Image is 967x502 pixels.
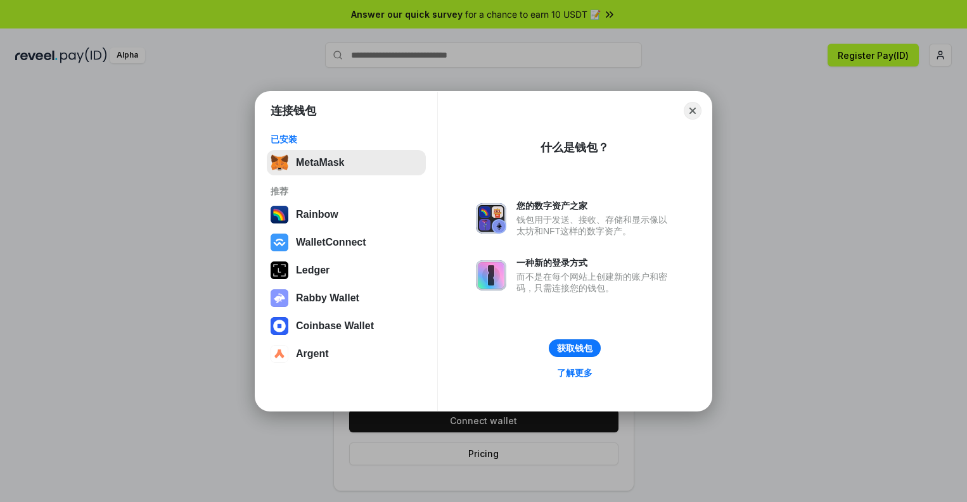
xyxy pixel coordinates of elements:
img: svg+xml,%3Csvg%20width%3D%2228%22%20height%3D%2228%22%20viewBox%3D%220%200%2028%2028%22%20fill%3D... [271,317,288,335]
div: 一种新的登录方式 [516,257,674,268]
button: Argent [267,341,426,367]
div: 已安装 [271,134,422,145]
div: 而不是在每个网站上创建新的账户和密码，只需连接您的钱包。 [516,271,674,294]
div: 什么是钱包？ [541,140,609,155]
img: svg+xml,%3Csvg%20width%3D%22120%22%20height%3D%22120%22%20viewBox%3D%220%200%20120%20120%22%20fil... [271,206,288,223]
div: MetaMask [296,157,344,168]
div: WalletConnect [296,237,366,248]
div: 钱包用于发送、接收、存储和显示像以太坊和NFT这样的数字资产。 [516,214,674,237]
img: svg+xml,%3Csvg%20xmlns%3D%22http%3A%2F%2Fwww.w3.org%2F2000%2Fsvg%22%20width%3D%2228%22%20height%3... [271,261,288,279]
div: Argent [296,348,329,360]
div: Ledger [296,265,330,276]
img: svg+xml,%3Csvg%20width%3D%2228%22%20height%3D%2228%22%20viewBox%3D%220%200%2028%2028%22%20fill%3D... [271,345,288,363]
div: Coinbase Wallet [296,320,374,332]
div: Rabby Wallet [296,292,359,304]
div: 获取钱包 [557,342,592,354]
img: svg+xml,%3Csvg%20xmlns%3D%22http%3A%2F%2Fwww.w3.org%2F2000%2Fsvg%22%20fill%3D%22none%22%20viewBox... [271,289,288,307]
button: Coinbase Wallet [267,313,426,339]
div: 您的数字资产之家 [516,200,674,211]
button: Close [684,102,701,120]
div: Rainbow [296,209,338,220]
img: svg+xml,%3Csvg%20fill%3D%22none%22%20height%3D%2233%22%20viewBox%3D%220%200%2035%2033%22%20width%... [271,154,288,172]
button: WalletConnect [267,230,426,255]
button: Rainbow [267,202,426,227]
div: 了解更多 [557,367,592,379]
img: svg+xml,%3Csvg%20xmlns%3D%22http%3A%2F%2Fwww.w3.org%2F2000%2Fsvg%22%20fill%3D%22none%22%20viewBox... [476,260,506,291]
a: 了解更多 [549,365,600,381]
button: Rabby Wallet [267,286,426,311]
img: svg+xml,%3Csvg%20xmlns%3D%22http%3A%2F%2Fwww.w3.org%2F2000%2Fsvg%22%20fill%3D%22none%22%20viewBox... [476,203,506,234]
div: 推荐 [271,185,422,197]
button: Ledger [267,258,426,283]
button: 获取钱包 [549,339,601,357]
h1: 连接钱包 [271,103,316,118]
img: svg+xml,%3Csvg%20width%3D%2228%22%20height%3D%2228%22%20viewBox%3D%220%200%2028%2028%22%20fill%3D... [271,234,288,251]
button: MetaMask [267,150,426,175]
